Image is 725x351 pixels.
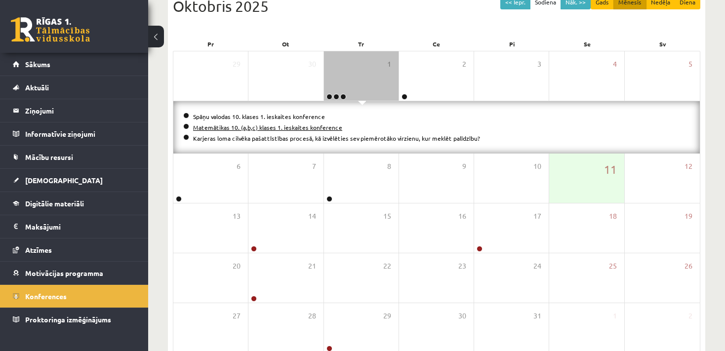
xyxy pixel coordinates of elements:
[308,261,316,272] span: 21
[685,261,692,272] span: 26
[458,261,466,272] span: 23
[25,122,136,145] legend: Informatīvie ziņojumi
[25,83,49,92] span: Aktuāli
[25,315,111,324] span: Proktoringa izmēģinājums
[533,311,541,321] span: 31
[474,37,550,51] div: Pi
[609,261,617,272] span: 25
[688,311,692,321] span: 2
[383,211,391,222] span: 15
[308,59,316,70] span: 30
[685,211,692,222] span: 19
[13,215,136,238] a: Maksājumi
[233,311,241,321] span: 27
[233,211,241,222] span: 13
[25,245,52,254] span: Atzīmes
[237,161,241,172] span: 6
[25,292,67,301] span: Konferences
[13,192,136,215] a: Digitālie materiāli
[533,161,541,172] span: 10
[550,37,625,51] div: Se
[613,311,617,321] span: 1
[537,59,541,70] span: 3
[462,161,466,172] span: 9
[458,211,466,222] span: 16
[323,37,399,51] div: Tr
[462,59,466,70] span: 2
[383,261,391,272] span: 22
[13,285,136,308] a: Konferences
[387,59,391,70] span: 1
[193,123,342,131] a: Matemātikas 10. (a,b,c) klases 1. ieskaites konference
[13,122,136,145] a: Informatīvie ziņojumi
[13,99,136,122] a: Ziņojumi
[312,161,316,172] span: 7
[625,37,700,51] div: Sv
[613,59,617,70] span: 4
[533,211,541,222] span: 17
[248,37,324,51] div: Ot
[193,113,325,120] a: Spāņu valodas 10. klases 1. ieskaites konference
[688,59,692,70] span: 5
[387,161,391,172] span: 8
[25,199,84,208] span: Digitālie materiāli
[193,134,480,142] a: Karjeras loma cilvēka pašattīstības procesā, kā izvēlēties sev piemērotāko virzienu, kur meklēt p...
[685,161,692,172] span: 12
[13,238,136,261] a: Atzīmes
[173,37,248,51] div: Pr
[233,261,241,272] span: 20
[13,262,136,284] a: Motivācijas programma
[13,76,136,99] a: Aktuāli
[13,169,136,192] a: [DEMOGRAPHIC_DATA]
[25,60,50,69] span: Sākums
[25,269,103,277] span: Motivācijas programma
[383,311,391,321] span: 29
[533,261,541,272] span: 24
[25,99,136,122] legend: Ziņojumi
[13,53,136,76] a: Sākums
[25,176,103,185] span: [DEMOGRAPHIC_DATA]
[13,308,136,331] a: Proktoringa izmēģinājums
[458,311,466,321] span: 30
[308,311,316,321] span: 28
[13,146,136,168] a: Mācību resursi
[25,153,73,161] span: Mācību resursi
[11,17,90,42] a: Rīgas 1. Tālmācības vidusskola
[25,215,136,238] legend: Maksājumi
[233,59,241,70] span: 29
[399,37,475,51] div: Ce
[604,161,617,178] span: 11
[308,211,316,222] span: 14
[609,211,617,222] span: 18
